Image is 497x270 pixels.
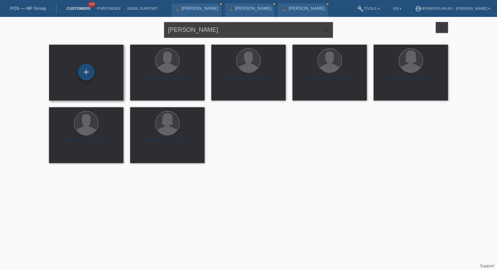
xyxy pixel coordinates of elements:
div: [PERSON_NAME] (32) [298,76,361,87]
div: [PERSON_NAME] (33) [136,138,199,149]
a: [PERSON_NAME] [288,6,325,11]
i: close [273,2,276,6]
i: build [357,5,364,12]
div: [PERSON_NAME] (33) [217,76,280,87]
input: Search... [164,22,333,38]
i: close [322,26,330,34]
i: filter_list [438,23,446,31]
a: EN ▾ [390,6,405,10]
a: close [219,2,223,6]
span: 100 [88,2,96,7]
i: account_circle [415,5,422,12]
a: buildTools ▾ [354,6,383,10]
a: Purchases [94,6,124,10]
div: Add customer [78,66,94,78]
a: Email Support [124,6,161,10]
a: [PERSON_NAME] [235,6,271,11]
a: POS — MF Group [10,6,46,11]
a: account_circleMybikeplan AG - [PERSON_NAME] ▾ [411,6,494,10]
div: [PERSON_NAME] (36) [54,138,118,149]
div: [PERSON_NAME] (31) [136,76,199,87]
a: Customers [63,6,94,10]
a: close [325,2,330,6]
a: close [272,2,277,6]
a: Support [480,264,494,268]
i: close [219,2,223,6]
div: [PERSON_NAME] (35) [379,76,443,87]
a: [PERSON_NAME] [182,6,218,11]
